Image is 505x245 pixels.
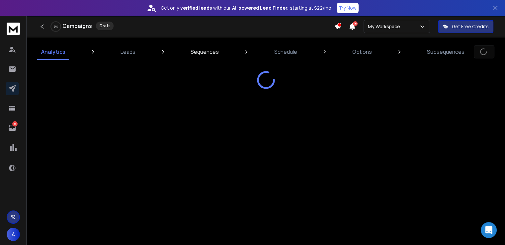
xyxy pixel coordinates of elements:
[121,48,135,56] p: Leads
[274,48,297,56] p: Schedule
[54,25,58,29] p: 0 %
[41,48,65,56] p: Analytics
[427,48,464,56] p: Subsequences
[348,44,376,60] a: Options
[352,48,372,56] p: Options
[270,44,301,60] a: Schedule
[7,23,20,35] img: logo
[7,228,20,241] button: A
[161,5,331,11] p: Get only with our starting at $22/mo
[438,20,493,33] button: Get Free Credits
[96,22,114,30] div: Draft
[117,44,139,60] a: Leads
[452,23,489,30] p: Get Free Credits
[339,5,357,11] p: Try Now
[481,222,497,238] div: Open Intercom Messenger
[232,5,289,11] strong: AI-powered Lead Finder,
[191,48,219,56] p: Sequences
[37,44,69,60] a: Analytics
[423,44,468,60] a: Subsequences
[12,121,18,126] p: 8
[62,22,92,30] h1: Campaigns
[337,3,359,13] button: Try Now
[180,5,212,11] strong: verified leads
[368,23,403,30] p: My Workspace
[353,21,358,26] span: 16
[6,121,19,134] a: 8
[187,44,223,60] a: Sequences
